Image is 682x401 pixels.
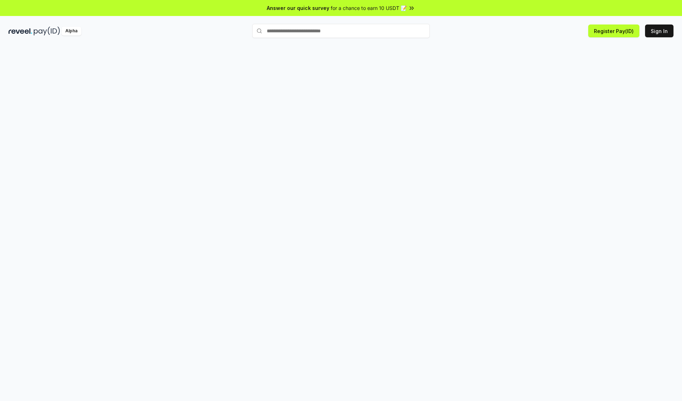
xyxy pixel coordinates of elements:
img: pay_id [34,27,60,36]
div: Alpha [61,27,81,36]
button: Sign In [645,25,673,37]
span: for a chance to earn 10 USDT 📝 [331,4,407,12]
img: reveel_dark [9,27,32,36]
span: Answer our quick survey [267,4,329,12]
button: Register Pay(ID) [588,25,639,37]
